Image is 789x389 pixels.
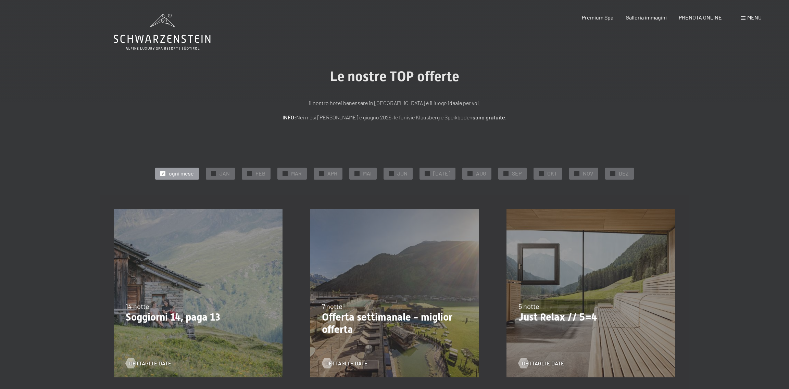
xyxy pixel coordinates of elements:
[320,171,323,176] span: ✓
[169,170,194,177] span: ogni mese
[126,302,149,310] span: 14 notte
[223,113,566,122] p: Nei mesi [PERSON_NAME] e giugno 2025, le funivie Klausberg e Speikboden .
[390,171,393,176] span: ✓
[547,170,557,177] span: OKT
[291,170,302,177] span: MAR
[327,170,337,177] span: APR
[576,171,578,176] span: ✓
[512,170,522,177] span: SEP
[612,171,614,176] span: ✓
[619,170,629,177] span: DEZ
[582,14,613,21] a: Premium Spa
[505,171,508,176] span: ✓
[330,68,459,85] span: Le nostre TOP offerte
[322,302,342,310] span: 7 notte
[469,171,472,176] span: ✓
[518,360,564,367] a: Dettagli e Date
[397,170,408,177] span: JUN
[356,171,359,176] span: ✓
[363,170,372,177] span: MAI
[540,171,543,176] span: ✓
[162,171,164,176] span: ✓
[126,311,271,323] p: Soggiorni 14, paga 13
[223,99,566,107] p: Il nostro hotel benessere in [GEOGRAPHIC_DATA] è il luogo ideale per voi.
[522,360,564,367] span: Dettagli e Date
[583,170,593,177] span: NOV
[679,14,722,21] a: PRENOTA ONLINE
[426,171,429,176] span: ✓
[212,171,215,176] span: ✓
[129,360,172,367] span: Dettagli e Date
[248,171,251,176] span: ✓
[322,311,467,336] p: Offerta settimanale - miglior offerta
[473,114,505,120] strong: sono gratuite
[255,170,265,177] span: FEB
[325,360,368,367] span: Dettagli e Date
[283,114,296,120] strong: INFO:
[433,170,450,177] span: [DATE]
[322,360,368,367] a: Dettagli e Date
[126,360,172,367] a: Dettagli e Date
[626,14,667,21] a: Galleria immagini
[747,14,762,21] span: Menu
[518,302,539,310] span: 5 notte
[284,171,287,176] span: ✓
[476,170,486,177] span: AUG
[518,311,663,323] p: Just Relax // 5=4
[220,170,230,177] span: JAN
